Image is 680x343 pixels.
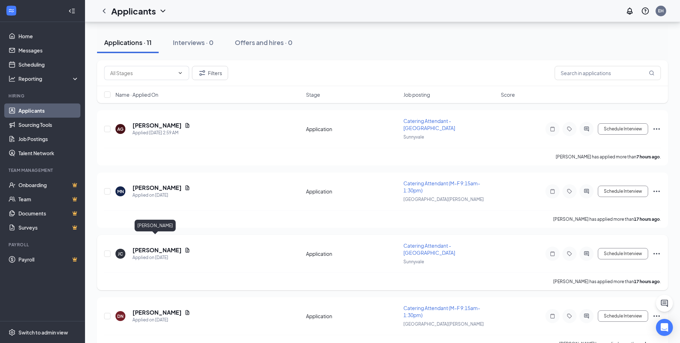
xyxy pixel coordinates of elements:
[548,251,557,257] svg: Note
[565,126,574,132] svg: Tag
[235,38,293,47] div: Offers and hires · 0
[198,69,206,77] svg: Filter
[18,192,79,206] a: TeamCrown
[306,250,399,257] div: Application
[8,329,16,336] svg: Settings
[598,186,648,197] button: Schedule Interview
[403,118,455,131] span: Catering Attendant - [GEOGRAPHIC_DATA]
[18,29,79,43] a: Home
[18,206,79,220] a: DocumentsCrown
[306,188,399,195] div: Application
[135,220,176,231] div: [PERSON_NAME]
[18,329,68,336] div: Switch to admin view
[403,180,480,193] span: Catering Attendant (M-F 9:15am-1:30pm)
[177,70,183,76] svg: ChevronDown
[8,75,16,82] svg: Analysis
[18,118,79,132] a: Sourcing Tools
[652,312,661,320] svg: Ellipses
[582,313,591,319] svg: ActiveChat
[598,123,648,135] button: Schedule Interview
[18,146,79,160] a: Talent Network
[117,189,124,195] div: MN
[656,295,673,312] button: ChatActive
[652,125,661,133] svg: Ellipses
[403,197,484,202] span: [GEOGRAPHIC_DATA][PERSON_NAME]
[132,192,190,199] div: Applied on [DATE]
[660,299,669,308] svg: ChatActive
[403,305,480,318] span: Catering Attendant (M-F 9:15am-1:30pm)
[306,125,399,133] div: Application
[18,132,79,146] a: Job Postings
[553,279,661,285] p: [PERSON_NAME] has applied more than .
[185,185,190,191] svg: Document
[192,66,228,80] button: Filter Filters
[565,313,574,319] svg: Tag
[132,309,182,316] h5: [PERSON_NAME]
[132,122,182,129] h5: [PERSON_NAME]
[18,75,79,82] div: Reporting
[548,313,557,319] svg: Note
[18,103,79,118] a: Applicants
[18,43,79,57] a: Messages
[8,7,15,14] svg: WorkstreamLogo
[18,252,79,266] a: PayrollCrown
[132,316,190,324] div: Applied on [DATE]
[403,91,430,98] span: Job posting
[18,57,79,72] a: Scheduling
[652,187,661,196] svg: Ellipses
[501,91,515,98] span: Score
[173,38,214,47] div: Interviews · 0
[565,251,574,257] svg: Tag
[68,7,75,15] svg: Collapse
[649,70,654,76] svg: MagnifyingGlass
[115,91,158,98] span: Name · Applied On
[100,7,108,15] svg: ChevronLeft
[634,217,660,222] b: 17 hours ago
[598,310,648,322] button: Schedule Interview
[656,319,673,336] div: Open Intercom Messenger
[582,189,591,194] svg: ActiveChat
[306,313,399,320] div: Application
[403,259,424,264] span: Sunnyvale
[159,7,167,15] svg: ChevronDown
[18,178,79,192] a: OnboardingCrown
[636,154,660,159] b: 7 hours ago
[565,189,574,194] svg: Tag
[18,220,79,235] a: SurveysCrown
[8,93,78,99] div: Hiring
[598,248,648,259] button: Schedule Interview
[403,134,424,140] span: Sunnyvale
[555,66,661,80] input: Search in applications
[132,184,182,192] h5: [PERSON_NAME]
[110,69,175,77] input: All Stages
[641,7,650,15] svg: QuestionInfo
[582,251,591,257] svg: ActiveChat
[8,242,78,248] div: Payroll
[658,8,664,14] div: EH
[556,154,661,160] p: [PERSON_NAME] has applied more than .
[132,246,182,254] h5: [PERSON_NAME]
[117,313,124,319] div: DN
[403,321,484,327] span: [GEOGRAPHIC_DATA][PERSON_NAME]
[625,7,634,15] svg: Notifications
[118,251,123,257] div: JC
[634,279,660,284] b: 17 hours ago
[117,126,124,132] div: AG
[185,123,190,128] svg: Document
[582,126,591,132] svg: ActiveChat
[185,247,190,253] svg: Document
[104,38,152,47] div: Applications · 11
[403,242,455,256] span: Catering Attendant - [GEOGRAPHIC_DATA]
[306,91,320,98] span: Stage
[132,254,190,261] div: Applied on [DATE]
[652,249,661,258] svg: Ellipses
[548,126,557,132] svg: Note
[548,189,557,194] svg: Note
[8,167,78,173] div: Team Management
[553,216,661,222] p: [PERSON_NAME] has applied more than .
[132,129,190,136] div: Applied [DATE] 2:59 AM
[111,5,156,17] h1: Applicants
[185,310,190,315] svg: Document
